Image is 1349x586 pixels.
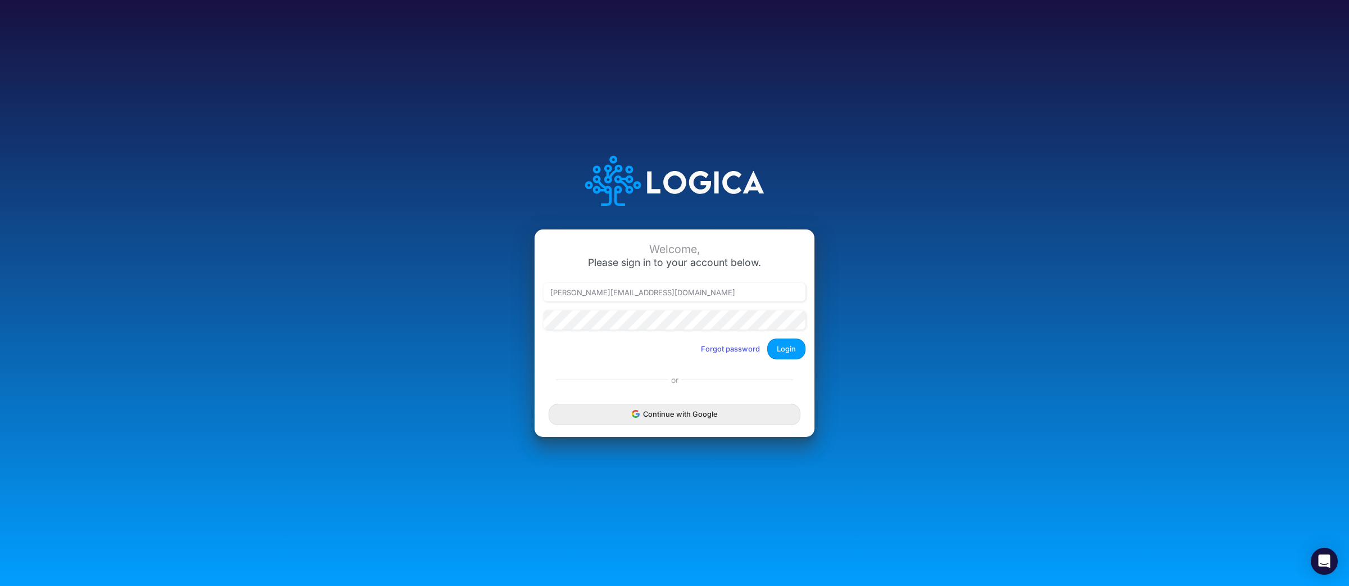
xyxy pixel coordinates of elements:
[694,340,767,358] button: Forgot password
[544,243,805,256] div: Welcome,
[544,283,805,302] input: Email
[549,404,800,425] button: Continue with Google
[767,339,805,359] button: Login
[1311,548,1338,575] div: Open Intercom Messenger
[588,256,761,268] span: Please sign in to your account below.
